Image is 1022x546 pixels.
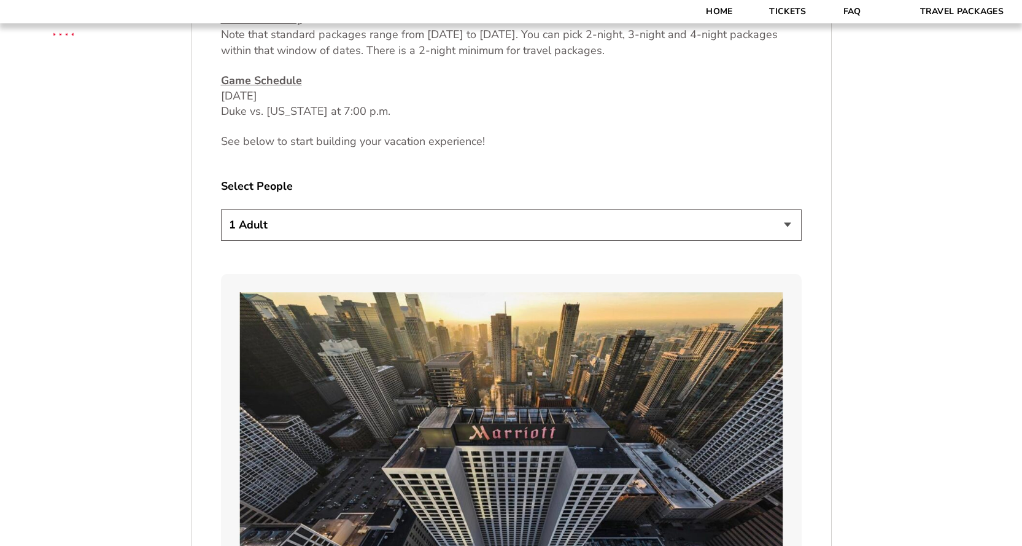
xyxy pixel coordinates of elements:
[221,73,302,88] u: Game Schedule
[37,6,90,60] img: CBS Sports Thanksgiving Classic
[221,134,802,149] p: See below to start building your vacation experience!
[221,73,802,120] p: [DATE]
[221,179,802,194] label: Select People
[221,12,802,58] p: Note that standard packages range from [DATE] to [DATE]. You can pick 2-night, 3-night and 4-nigh...
[221,104,390,119] span: Duke vs. [US_STATE] at 7:00 p.m.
